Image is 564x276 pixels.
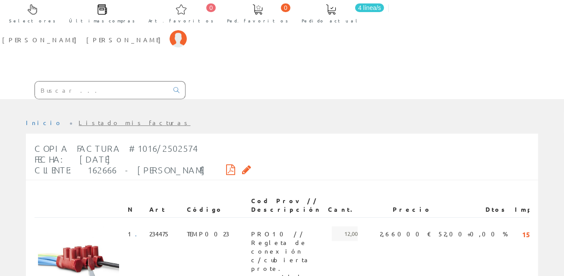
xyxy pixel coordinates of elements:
[128,226,142,241] span: 1
[26,119,63,126] a: Inicio
[2,35,165,44] span: [PERSON_NAME] [PERSON_NAME]
[149,226,170,241] span: 234475
[2,28,187,37] a: [PERSON_NAME] [PERSON_NAME]
[206,3,216,12] span: 0
[435,193,511,217] th: Dtos
[438,226,508,241] span: 52,00+0,00 %
[146,193,183,217] th: Art
[227,16,288,25] span: Ped. favoritos
[251,226,321,241] span: PRO10 // Regleta de conexión c/cubierta prote. removible 10mm2. 10 po
[187,226,229,241] span: TEMP0023
[35,143,205,175] span: Copia Factura #1016/2502574 Fecha: [DATE] Cliente: 162666 - [PERSON_NAME]
[242,166,251,172] i: Solicitar por email copia de la factura
[361,193,435,217] th: Precio
[79,119,191,126] a: Listado mis facturas
[35,82,168,99] input: Buscar ...
[281,3,290,12] span: 0
[380,226,432,241] span: 2,66000 €
[148,16,214,25] span: Art. favoritos
[124,193,146,217] th: N
[332,226,358,241] span: 12,00
[325,193,361,217] th: Cant.
[248,193,325,217] th: Cod Prov // Descripción
[522,226,557,241] span: 15,32000 €
[69,16,135,25] span: Últimas compras
[302,16,360,25] span: Pedido actual
[183,193,248,217] th: Código
[355,3,384,12] span: 4 línea/s
[9,16,56,25] span: Selectores
[511,193,560,217] th: Importe
[226,166,235,172] i: Descargar PDF
[135,230,142,238] a: .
